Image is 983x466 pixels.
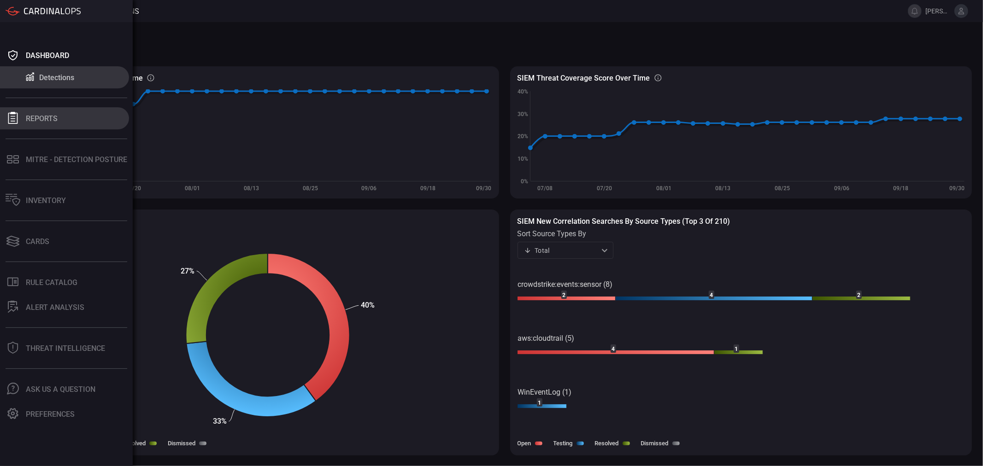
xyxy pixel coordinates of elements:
[521,178,528,185] text: 0%
[361,301,375,309] text: 40%
[538,400,541,406] text: 1
[710,292,713,298] text: 4
[26,155,127,164] div: MITRE - Detection Posture
[26,114,58,123] div: Reports
[597,185,612,192] text: 07/20
[126,185,141,192] text: 07/20
[518,111,528,117] text: 30%
[518,334,574,343] text: aws:cloudtrail (5)
[168,440,195,447] label: Dismissed
[362,185,377,192] text: 09/06
[518,74,650,82] h3: SIEM Threat coverage score over time
[553,440,573,447] label: Testing
[857,292,860,298] text: 2
[213,417,227,425] text: 33%
[518,440,531,447] label: Open
[641,440,669,447] label: Dismissed
[656,185,671,192] text: 08/01
[26,278,77,287] div: Rule Catalog
[595,440,619,447] label: Resolved
[735,346,738,352] text: 1
[518,388,571,396] text: WinEventLog (1)
[612,346,615,352] text: 4
[775,185,790,192] text: 08/25
[244,185,259,192] text: 08/13
[26,237,49,246] div: Cards
[893,185,908,192] text: 09/18
[518,229,613,238] label: sort source types by
[26,196,66,205] div: Inventory
[185,185,200,192] text: 08/01
[39,73,74,82] div: Detections
[518,156,528,162] text: 10%
[562,292,565,298] text: 2
[537,185,553,192] text: 07/08
[518,280,612,289] text: crowdstrike:events:sensor (8)
[524,246,599,255] div: Total
[834,185,849,192] text: 09/06
[420,185,436,192] text: 09/18
[122,440,146,447] label: Resolved
[26,410,75,419] div: Preferences
[949,185,965,192] text: 09/30
[477,185,492,192] text: 09/30
[26,303,84,312] div: ALERT ANALYSIS
[518,88,528,95] text: 40%
[518,217,965,226] h3: SIEM New correlation searches by source types (Top 3 of 210)
[181,267,194,275] text: 27%
[26,51,69,60] div: Dashboard
[303,185,318,192] text: 08/25
[26,385,95,394] div: Ask Us A Question
[715,185,730,192] text: 08/13
[925,7,951,15] span: [PERSON_NAME].jadhav
[518,133,528,140] text: 20%
[26,344,105,353] div: Threat Intelligence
